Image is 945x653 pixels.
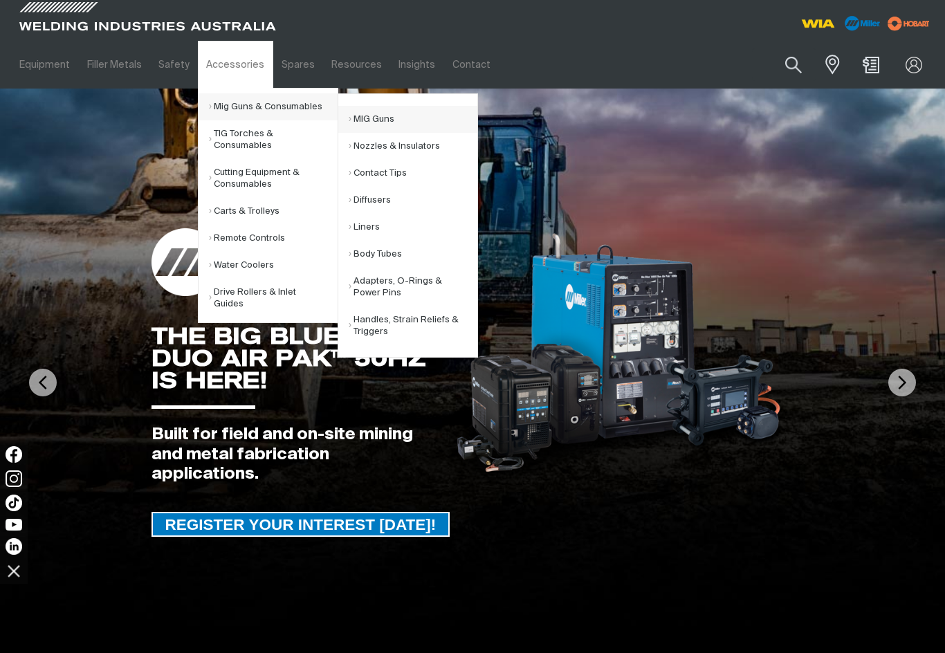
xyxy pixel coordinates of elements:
[209,120,338,159] a: TIG Torches & Consumables
[209,93,338,120] a: Mig Guns & Consumables
[152,325,434,392] div: THE BIG BLUE 600X DUO AIR PAK™ 50HZ IS HERE!
[209,225,338,252] a: Remote Controls
[209,198,338,225] a: Carts & Trolleys
[6,446,22,463] img: Facebook
[6,470,22,487] img: Instagram
[349,306,477,345] a: Handles, Strain Reliefs & Triggers
[338,93,478,358] ul: Mig Guns & Consumables Submenu
[2,559,26,582] img: hide socials
[349,214,477,241] a: Liners
[150,41,198,89] a: Safety
[752,48,816,81] input: Product name or item number...
[198,41,273,89] a: Accessories
[349,133,477,160] a: Nozzles & Insulators
[6,519,22,531] img: YouTube
[153,512,449,537] span: REGISTER YOUR INTEREST [DATE]!
[6,538,22,555] img: LinkedIn
[349,241,477,268] a: Body Tubes
[390,41,443,89] a: Insights
[198,88,338,323] ul: Accessories Submenu
[11,41,704,89] nav: Main
[349,187,477,214] a: Diffusers
[29,369,57,396] img: PrevArrow
[349,268,477,306] a: Adapters, O-Rings & Power Pins
[11,41,78,89] a: Equipment
[78,41,149,89] a: Filler Metals
[883,13,934,34] img: miller
[349,160,477,187] a: Contact Tips
[209,159,338,198] a: Cutting Equipment & Consumables
[349,106,477,133] a: MIG Guns
[6,495,22,511] img: TikTok
[209,252,338,279] a: Water Coolers
[770,48,817,81] button: Search products
[152,425,434,484] div: Built for field and on-site mining and metal fabrication applications.
[152,512,450,537] a: REGISTER YOUR INTEREST TODAY!
[444,41,499,89] a: Contact
[323,41,390,89] a: Resources
[861,57,883,73] a: Shopping cart (0 product(s))
[888,369,916,396] img: NextArrow
[273,41,323,89] a: Spares
[209,279,338,318] a: Drive Rollers & Inlet Guides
